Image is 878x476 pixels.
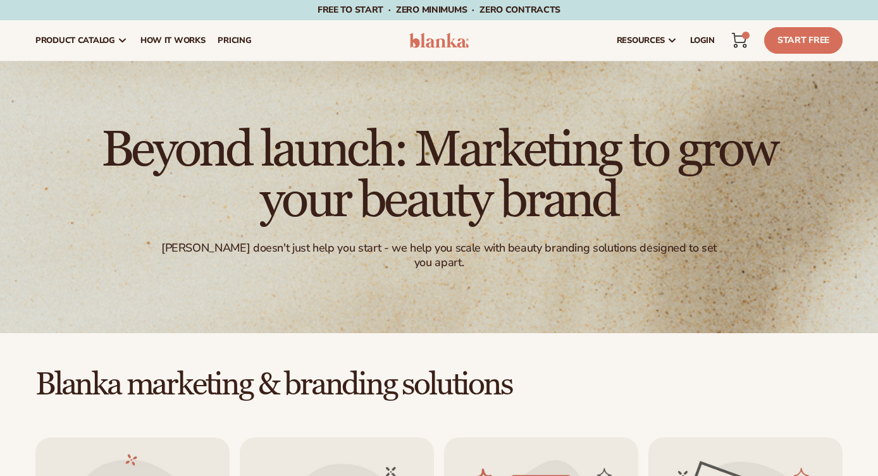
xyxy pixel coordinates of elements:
[211,20,257,61] a: pricing
[91,125,787,226] h1: Beyond launch: Marketing to grow your beauty brand
[610,20,684,61] a: resources
[745,32,746,39] span: 1
[684,20,721,61] a: LOGIN
[764,27,843,54] a: Start Free
[318,4,560,16] span: Free to start · ZERO minimums · ZERO contracts
[617,35,665,46] span: resources
[153,241,725,271] div: [PERSON_NAME] doesn't just help you start - we help you scale with beauty branding solutions desi...
[690,35,715,46] span: LOGIN
[35,35,115,46] span: product catalog
[29,20,134,61] a: product catalog
[134,20,212,61] a: How It Works
[140,35,206,46] span: How It Works
[218,35,251,46] span: pricing
[409,33,469,48] img: logo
